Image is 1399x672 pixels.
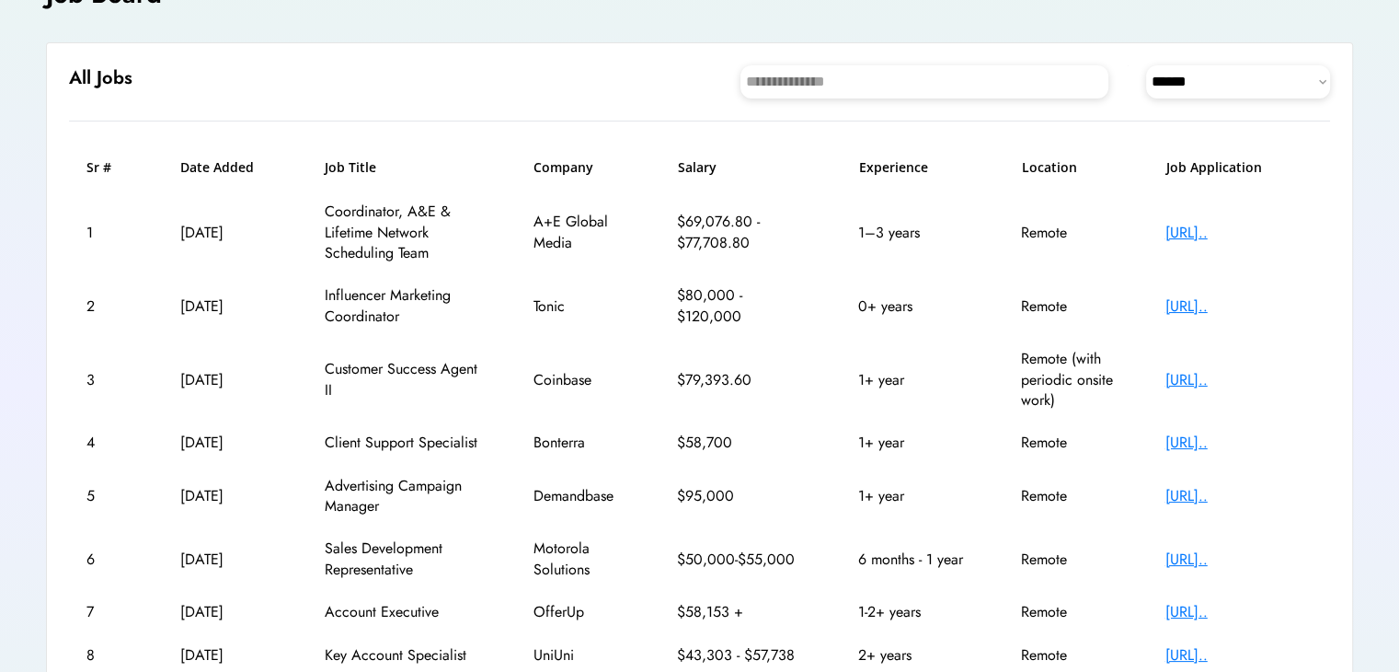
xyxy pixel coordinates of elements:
h6: All Jobs [69,65,132,91]
div: $79,393.60 [677,370,806,390]
div: [URL].. [1165,486,1313,506]
div: [URL].. [1165,602,1313,622]
div: 0+ years [858,296,969,317]
div: Coordinator, A&E & Lifetime Network Scheduling Team [325,202,481,263]
div: [URL].. [1165,296,1313,317]
div: $58,153 + [677,602,806,622]
div: Demandbase [533,486,625,506]
div: [DATE] [180,486,272,506]
div: Remote [1021,645,1113,666]
div: [URL].. [1165,645,1313,666]
div: Advertising Campaign Manager [325,476,481,517]
div: Key Account Specialist [325,645,481,666]
h6: Job Application [1166,158,1313,177]
div: Remote [1021,486,1113,506]
div: [URL].. [1165,223,1313,243]
div: [URL].. [1165,433,1313,453]
div: OfferUp [533,602,625,622]
div: [DATE] [180,433,272,453]
div: [DATE] [180,296,272,317]
div: 3 [86,370,128,390]
div: [URL].. [1165,550,1313,570]
div: 4 [86,433,128,453]
div: [DATE] [180,550,272,570]
div: $80,000 - $120,000 [677,285,806,327]
div: $58,700 [677,433,806,453]
div: 6 months - 1 year [858,550,969,570]
div: 6 [86,550,128,570]
div: Sales Development Representative [325,539,481,580]
div: Motorola Solutions [533,539,625,580]
div: $43,303 - $57,738 [677,645,806,666]
div: Bonterra [533,433,625,453]
div: 1 [86,223,128,243]
div: [URL].. [1165,370,1313,390]
div: Customer Success Agent II [325,359,481,400]
h6: Company [533,158,625,177]
div: Remote [1021,433,1113,453]
div: $69,076.80 - $77,708.80 [677,212,806,253]
div: Coinbase [533,370,625,390]
div: Influencer Marketing Coordinator [325,285,481,327]
h6: Sr # [86,158,128,177]
div: 1-2+ years [858,602,969,622]
div: Remote [1021,296,1113,317]
div: [DATE] [180,645,272,666]
div: 2+ years [858,645,969,666]
div: Remote [1021,602,1113,622]
div: $50,000-$55,000 [677,550,806,570]
div: Remote [1021,550,1113,570]
div: UniUni [533,645,625,666]
div: 1+ year [858,370,969,390]
h6: Salary [678,158,807,177]
div: 7 [86,602,128,622]
h6: Date Added [180,158,272,177]
h6: Job Title [325,158,376,177]
div: [DATE] [180,602,272,622]
div: 1–3 years [858,223,969,243]
div: $95,000 [677,486,806,506]
div: 2 [86,296,128,317]
h6: Experience [859,158,969,177]
div: 1+ year [858,433,969,453]
div: Tonic [533,296,625,317]
div: [DATE] [180,370,272,390]
div: 8 [86,645,128,666]
div: Account Executive [325,602,481,622]
div: 5 [86,486,128,506]
div: 1+ year [858,486,969,506]
div: Remote [1021,223,1113,243]
div: Remote (with periodic onsite work) [1021,349,1113,411]
div: A+E Global Media [533,212,625,253]
div: Client Support Specialist [325,433,481,453]
div: [DATE] [180,223,272,243]
h6: Location [1022,158,1114,177]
